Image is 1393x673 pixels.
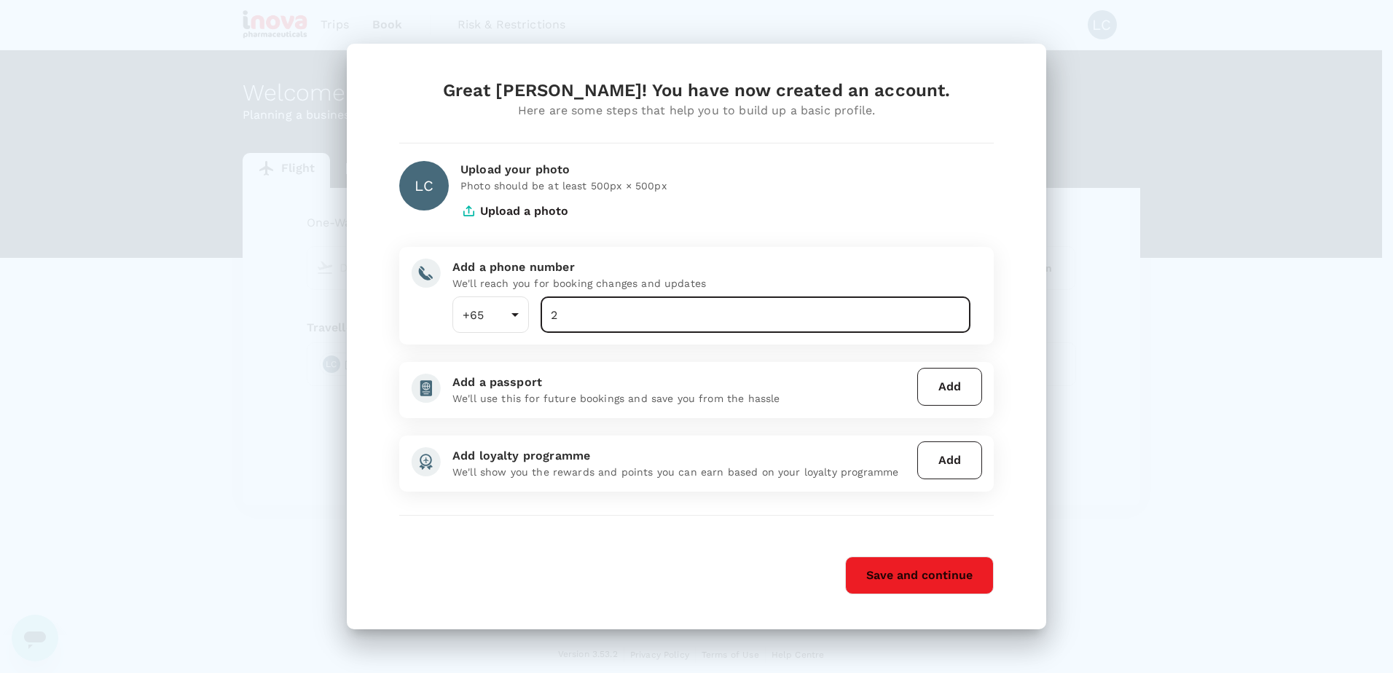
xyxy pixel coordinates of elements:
[463,308,484,322] span: +65
[452,447,911,465] div: Add loyalty programme
[411,374,441,403] img: add-passport
[399,161,449,210] div: LC
[452,259,970,276] div: Add a phone number
[460,193,568,229] button: Upload a photo
[460,161,994,178] div: Upload your photo
[917,441,982,479] button: Add
[411,447,441,476] img: add-loyalty
[917,368,982,406] button: Add
[452,296,529,333] div: +65
[452,276,970,291] p: We'll reach you for booking changes and updates
[452,374,911,391] div: Add a passport
[460,178,994,193] p: Photo should be at least 500px × 500px
[452,391,911,406] p: We'll use this for future bookings and save you from the hassle
[452,465,911,479] p: We'll show you the rewards and points you can earn based on your loyalty programme
[845,556,994,594] button: Save and continue
[399,102,994,119] div: Here are some steps that help you to build up a basic profile.
[411,259,441,288] img: add-phone-number
[541,296,970,333] input: Your phone number
[399,79,994,102] div: Great [PERSON_NAME]! You have now created an account.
